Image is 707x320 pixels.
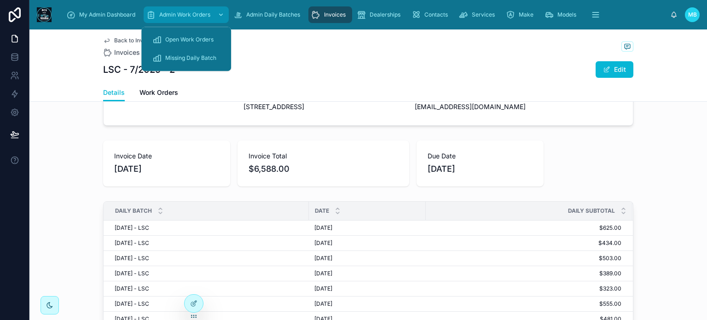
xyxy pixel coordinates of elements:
a: $555.00 [426,300,621,308]
span: Daily Batch [115,207,152,215]
a: Invoices [308,6,352,23]
span: [DATE] - LSC [115,224,149,232]
span: Work Orders [139,88,178,97]
a: Missing Daily Batch [147,50,226,66]
span: [DATE] [428,163,533,175]
span: [DATE] [314,270,332,277]
a: Back to Invoices [103,37,157,44]
a: $323.00 [426,285,621,292]
a: $625.00 [426,224,621,232]
img: App logo [37,7,52,22]
span: Missing Daily Batch [165,54,216,62]
span: Contacts [424,11,448,18]
a: [DATE] - LSC [115,239,303,247]
span: [DATE] [314,285,332,292]
a: [DATE] [314,300,420,308]
a: [DATE] [314,255,420,262]
a: $389.00 [426,270,621,277]
span: Back to Invoices [114,37,157,44]
span: Details [103,88,125,97]
a: $434.00 [426,239,621,247]
span: [DATE] - LSC [115,270,149,277]
a: Invoices [103,48,140,57]
span: [DATE] [114,163,219,175]
a: Dealerships [354,6,407,23]
a: Work Orders [139,84,178,103]
span: [DATE] - LSC [115,300,149,308]
span: [DATE] - LSC [115,255,149,262]
span: Dealerships [370,11,400,18]
a: [DATE] [314,239,420,247]
span: [DATE] - LSC [115,239,149,247]
span: Services [472,11,495,18]
span: Due Date [428,151,533,161]
span: [DATE] - LSC [115,285,149,292]
div: scrollable content [59,5,670,25]
a: Open Work Orders [147,31,226,48]
span: Invoice Date [114,151,219,161]
a: Admin Work Orders [144,6,229,23]
span: Open Work Orders [165,36,214,43]
button: Edit [596,61,633,78]
a: Details [103,84,125,102]
a: Services [456,6,501,23]
a: Make [503,6,540,23]
a: [DATE] [314,270,420,277]
span: Admin Work Orders [159,11,210,18]
span: Daily Subtotal [568,207,615,215]
span: MB [688,11,697,18]
span: Invoices [324,11,346,18]
h1: LSC - 7/2025 - 2 [103,63,175,76]
a: [DATE] - LSC [115,224,303,232]
a: My Admin Dashboard [64,6,142,23]
a: Models [542,6,583,23]
a: Contacts [409,6,454,23]
a: [DATE] [314,285,420,292]
span: Models [557,11,576,18]
span: $6,588.00 [249,163,398,175]
a: [DATE] - LSC [115,285,303,292]
a: Admin Daily Batches [231,6,307,23]
span: [DATE] [314,224,332,232]
span: Invoice Total [249,151,398,161]
span: [DATE] [314,239,332,247]
span: My Admin Dashboard [79,11,135,18]
a: [DATE] [314,224,420,232]
a: [DATE] - LSC [115,270,303,277]
span: Date [315,207,329,215]
span: [DATE] [314,255,332,262]
span: [PERSON_NAME] Subaru of Claremont [STREET_ADDRESS] [243,93,408,111]
span: [PERSON_NAME] [EMAIL_ADDRESS][DOMAIN_NAME] [415,93,579,111]
span: [DATE] [314,300,332,308]
a: [DATE] - LSC [115,255,303,262]
span: Make [519,11,533,18]
a: [DATE] - LSC [115,300,303,308]
a: $503.00 [426,255,621,262]
span: Invoices [114,48,140,57]
span: Admin Daily Batches [246,11,300,18]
